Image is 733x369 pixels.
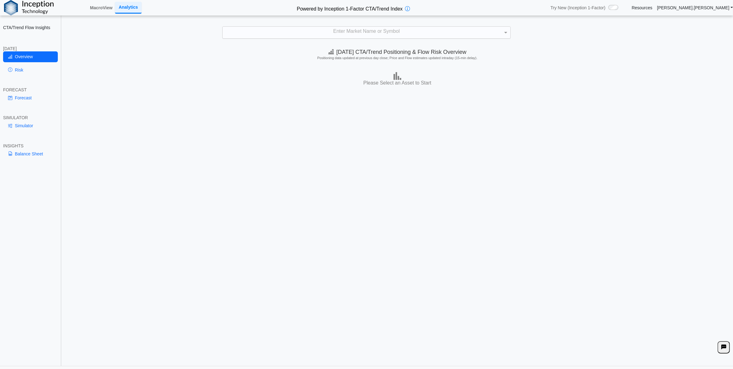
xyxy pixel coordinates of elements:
[3,93,58,103] a: Forecast
[63,80,731,86] h3: Please Select an Asset to Start
[3,115,58,120] div: SIMULATOR
[328,49,467,55] span: [DATE] CTA/Trend Positioning & Flow Risk Overview
[3,149,58,159] a: Balance Sheet
[3,25,58,30] h2: CTA/Trend Flow Insights
[551,5,606,11] span: Try New (Inception 1-Factor)
[3,143,58,149] div: INSIGHTS
[65,56,730,60] h5: Positioning data updated at previous day close; Price and Flow estimates updated intraday (15-min...
[115,2,142,13] a: Analytics
[3,87,58,93] div: FORECAST
[3,51,58,62] a: Overview
[657,5,733,11] a: [PERSON_NAME].[PERSON_NAME]
[394,72,401,80] img: bar-chart.png
[294,3,405,12] h2: Powered by Inception 1-Factor CTA/Trend Index
[3,120,58,131] a: Simulator
[3,46,58,51] div: [DATE]
[87,2,115,13] a: MacroView
[632,5,652,11] a: Resources
[223,27,510,38] div: Enter Market Name or Symbol
[3,65,58,75] a: Risk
